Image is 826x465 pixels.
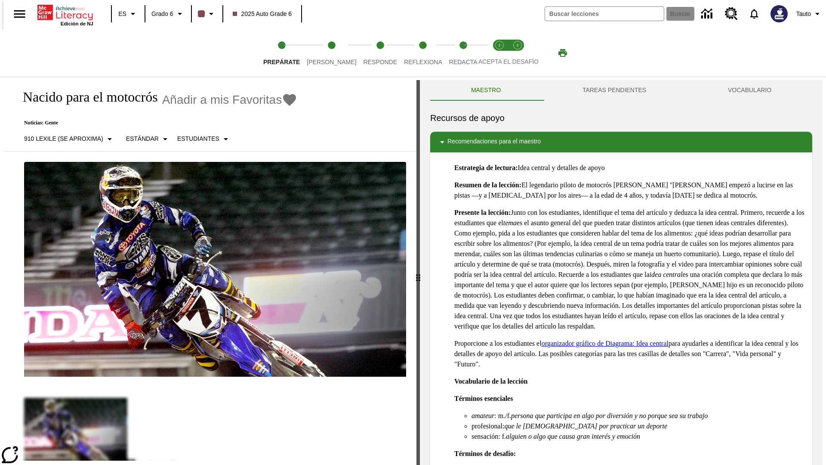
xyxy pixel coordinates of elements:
a: Centro de información [696,2,720,26]
span: Edición de NJ [61,21,93,26]
button: Grado: Grado 6, Elige un grado [148,6,188,22]
button: Añadir a mis Favoritas - Nacido para el motocrós [162,92,298,107]
text: 2 [516,43,518,47]
button: Lee step 2 of 5 [300,29,363,77]
p: El legendario piloto de motocrós [PERSON_NAME] "[PERSON_NAME] empezó a lucirse en las pistas —y a... [454,180,805,201]
p: Idea central y detalles de apoyo [454,163,805,173]
strong: Estrategia de lectura: [454,164,518,171]
span: Redacta [449,59,478,65]
button: Reflexiona step 4 of 5 [397,29,449,77]
h6: Recursos de apoyo [430,111,812,125]
strong: Presente la lección: [454,209,511,216]
button: El color de la clase es café oscuro. Cambiar el color de la clase. [194,6,220,22]
div: activity [420,80,823,465]
div: Instructional Panel Tabs [430,80,812,101]
em: amateur [472,412,494,419]
p: Noticias: Gente [14,120,297,126]
button: Imprimir [549,45,576,61]
button: Perfil/Configuración [793,6,826,22]
em: tema [503,219,517,226]
button: Acepta el desafío lee step 1 of 2 [487,29,512,77]
p: Recomendaciones para el maestro [447,137,541,147]
button: Seleccione Lexile, 910 Lexile (Se aproxima) [21,131,118,147]
em: persona que participa en algo por diversión y no porque sea su trabajo [511,412,708,419]
p: Proporcione a los estudiantes el para ayudarles a identificar la idea central y los detalles de a... [454,338,805,369]
button: Lenguaje: ES, Selecciona un idioma [114,6,142,22]
button: Acepta el desafío contesta step 2 of 2 [505,29,530,77]
a: Centro de recursos, Se abrirá en una pestaña nueva. [720,2,743,25]
button: TAREAS PENDIENTES [542,80,687,101]
span: ES [118,9,126,19]
div: Portada [37,3,93,26]
span: Responde [363,59,397,65]
h1: Nacido para el motocrós [14,89,158,105]
button: VOCABULARIO [687,80,812,101]
strong: Vocabulario de la lección [454,378,528,385]
button: Redacta step 5 of 5 [442,29,484,77]
em: alguien o algo que causa gran interés y emoción [506,433,640,440]
a: organizador gráfico de Diagrama: Idea central [542,340,669,347]
span: Prepárate [263,59,300,65]
span: 2025 Auto Grade 6 [233,9,292,19]
p: Junto con los estudiantes, identifique el tema del artículo y deduzca la idea central. Primero, r... [454,208,805,332]
p: 910 Lexile (Se aproxima) [24,134,103,143]
button: Escoja un nuevo avatar [765,3,793,25]
strong: Términos de desafío: [454,450,516,457]
strong: Resumen de la lección: [454,181,521,189]
img: Avatar [771,5,788,22]
span: Tauto [796,9,811,19]
button: Responde step 3 of 5 [356,29,404,77]
span: Añadir a mis Favoritas [162,93,282,107]
img: El corredor de motocrós James Stewart vuela por los aires en su motocicleta de montaña [24,162,406,377]
em: que le [DEMOGRAPHIC_DATA] por practicar un deporte [504,422,667,430]
em: idea central [650,271,683,278]
div: reading [3,80,416,461]
a: Notificaciones [743,3,765,25]
button: Abrir el menú lateral [7,1,32,27]
span: ACEPTA EL DESAFÍO [478,58,539,65]
li: sensación: f. [472,431,805,442]
p: Estudiantes [177,134,219,143]
div: Recomendaciones para el maestro [430,132,812,152]
strong: Términos esenciales [454,395,513,402]
input: Buscar campo [545,7,664,21]
button: Seleccionar estudiante [174,131,234,147]
li: profesional: [472,421,805,431]
button: Maestro [430,80,542,101]
span: [PERSON_NAME] [307,59,356,65]
span: Grado 6 [151,9,173,19]
text: 1 [498,43,500,47]
button: Prepárate step 1 of 5 [256,29,307,77]
span: Reflexiona [404,59,442,65]
div: Pulsa la tecla de intro o la barra espaciadora y luego presiona las flechas de derecha e izquierd... [416,80,420,465]
li: : m./f. [472,411,805,421]
button: Tipo de apoyo, Estándar [123,131,174,147]
p: Estándar [126,134,159,143]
